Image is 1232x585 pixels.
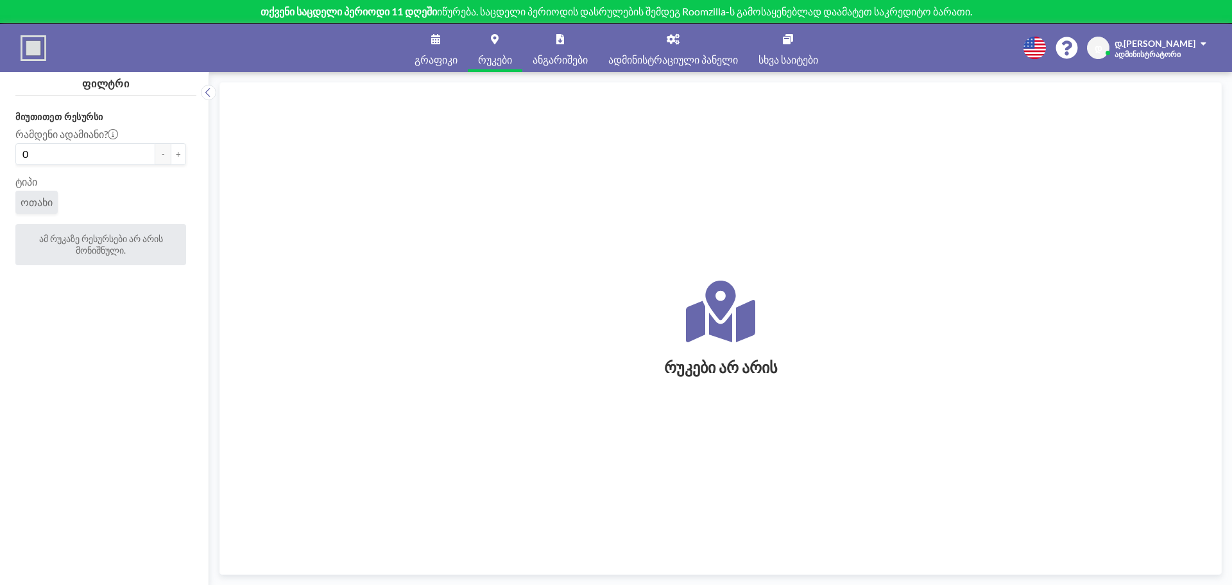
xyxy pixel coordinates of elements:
font: ტიპი [15,175,37,188]
font: დ.[PERSON_NAME] [1115,38,1195,49]
font: - [162,149,165,159]
font: ადმინისტრაციული პანელი [608,53,738,65]
a: სხვა საიტები [748,24,828,72]
a: რუკები [468,24,522,72]
img: ორგანიზაციის ლოგო [21,35,46,61]
font: მიუთითეთ რესურსი [15,111,103,122]
font: გრაფიკი [415,53,458,65]
font: ანგარიშები [533,53,588,65]
button: + [171,143,186,165]
font: ფილტრი [82,77,130,89]
font: ოთახი [21,196,53,208]
a: გრაფიკი [404,24,468,72]
button: - [155,143,171,165]
font: ამ რუკაზე რესურსები არ არის მონიშნული. [39,233,163,256]
font: + [176,149,181,159]
font: სხვა საიტები [758,53,818,65]
font: დ [1095,42,1102,53]
font: თქვენი საცდელი პერიოდი 11 დღეში [261,5,437,17]
font: რუკები არ არის [664,358,778,376]
a: ადმინისტრაციული პანელი [598,24,748,72]
a: ანგარიშები [522,24,598,72]
font: ადმინისტრატორი [1115,49,1181,59]
font: რამდენი ადამიანი? [15,128,108,140]
font: . საცდელი პერიოდის დასრულების შემდეგ Roomzilla-ს გამოსაყენებლად დაამატეთ საკრედიტო ბარათი. [476,5,972,17]
font: იწურება [437,5,476,17]
font: რუკები [478,53,512,65]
